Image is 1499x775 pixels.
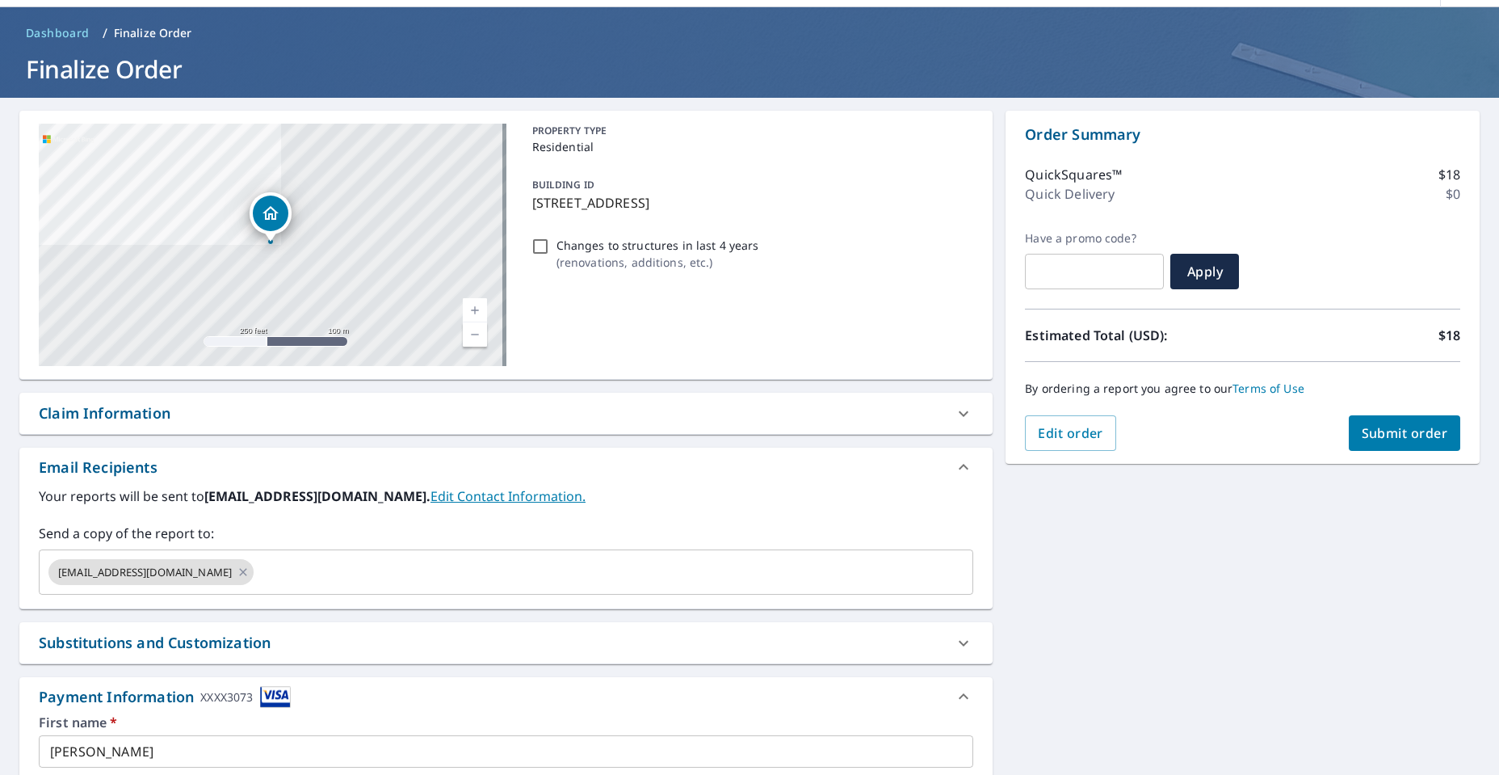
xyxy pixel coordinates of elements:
label: First name [39,716,973,729]
p: ( renovations, additions, etc. ) [556,254,759,271]
p: By ordering a report you agree to our [1025,381,1460,396]
span: Dashboard [26,25,90,41]
a: Current Level 17, Zoom Out [463,322,487,347]
div: [EMAIL_ADDRESS][DOMAIN_NAME] [48,559,254,585]
a: Dashboard [19,20,96,46]
span: Apply [1183,263,1226,280]
div: Claim Information [39,402,170,424]
p: Finalize Order [114,25,192,41]
a: Terms of Use [1232,381,1304,396]
label: Send a copy of the report to: [39,524,973,543]
b: [EMAIL_ADDRESS][DOMAIN_NAME]. [204,487,430,505]
a: EditContactInfo [430,487,586,505]
div: Substitutions and Customization [39,632,271,654]
label: Your reports will be sent to [39,486,973,506]
button: Submit order [1349,415,1461,451]
h1: Finalize Order [19,53,1480,86]
img: cardImage [260,686,291,708]
div: Dropped pin, building 1, Residential property, 20023 N Pelican Ln Maricopa, AZ 85138 [250,192,292,242]
p: $18 [1438,165,1460,184]
a: Current Level 17, Zoom In [463,298,487,322]
p: $18 [1438,326,1460,345]
p: Residential [532,138,968,155]
p: Estimated Total (USD): [1025,326,1242,345]
p: $0 [1446,184,1460,204]
div: Email Recipients [39,457,157,478]
span: [EMAIL_ADDRESS][DOMAIN_NAME] [48,565,241,580]
li: / [103,23,107,43]
p: Quick Delivery [1025,184,1115,204]
p: Order Summary [1025,124,1460,145]
span: Edit order [1038,424,1103,442]
div: Payment InformationXXXX3073cardImage [19,677,993,716]
div: Claim Information [19,393,993,434]
div: Payment Information [39,686,291,708]
span: Submit order [1362,424,1448,442]
label: Have a promo code? [1025,231,1164,246]
button: Apply [1170,254,1239,289]
div: XXXX3073 [200,686,253,708]
p: [STREET_ADDRESS] [532,193,968,213]
p: QuickSquares™ [1025,165,1122,184]
p: Changes to structures in last 4 years [556,237,759,254]
p: BUILDING ID [532,178,594,192]
nav: breadcrumb [19,20,1480,46]
p: PROPERTY TYPE [532,124,968,138]
div: Substitutions and Customization [19,622,993,663]
div: Email Recipients [19,448,993,486]
button: Edit order [1025,415,1116,451]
